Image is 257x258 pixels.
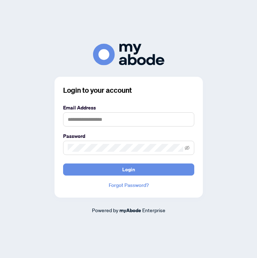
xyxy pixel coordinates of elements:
[93,44,164,65] img: ma-logo
[63,132,194,140] label: Password
[122,164,135,175] span: Login
[63,163,194,176] button: Login
[142,207,165,213] span: Enterprise
[63,104,194,112] label: Email Address
[119,206,141,214] a: myAbode
[63,181,194,189] a: Forgot Password?
[92,207,118,213] span: Powered by
[63,85,194,95] h3: Login to your account
[185,145,190,150] span: eye-invisible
